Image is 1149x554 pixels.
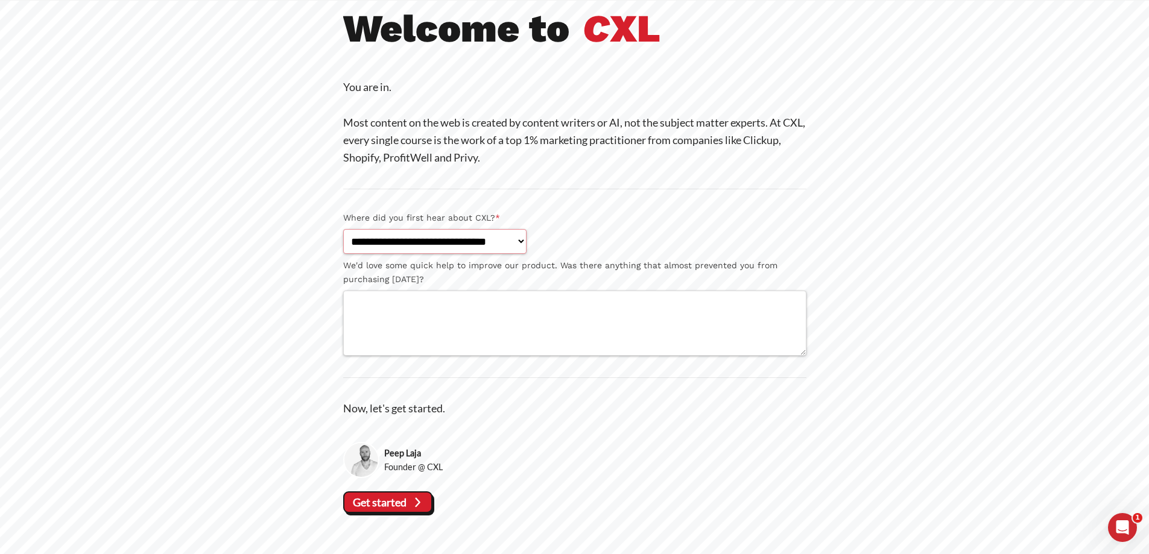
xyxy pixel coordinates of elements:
[1133,513,1142,523] span: 1
[384,446,443,460] strong: Peep Laja
[384,460,443,474] span: Founder @ CXL
[343,259,806,286] label: We'd love some quick help to improve our product. Was there anything that almost prevented you fr...
[583,5,660,51] b: XL
[343,211,806,225] label: Where did you first hear about CXL?
[1108,513,1137,542] iframe: Intercom live chat
[343,78,806,166] p: You are in. Most content on the web is created by content writers or AI, not the subject matter e...
[343,400,806,417] p: Now, let's get started.
[343,442,380,479] img: Peep Laja, Founder @ CXL
[343,491,433,513] vaadin-button: Get started
[583,5,610,51] i: C
[343,5,569,51] b: Welcome to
